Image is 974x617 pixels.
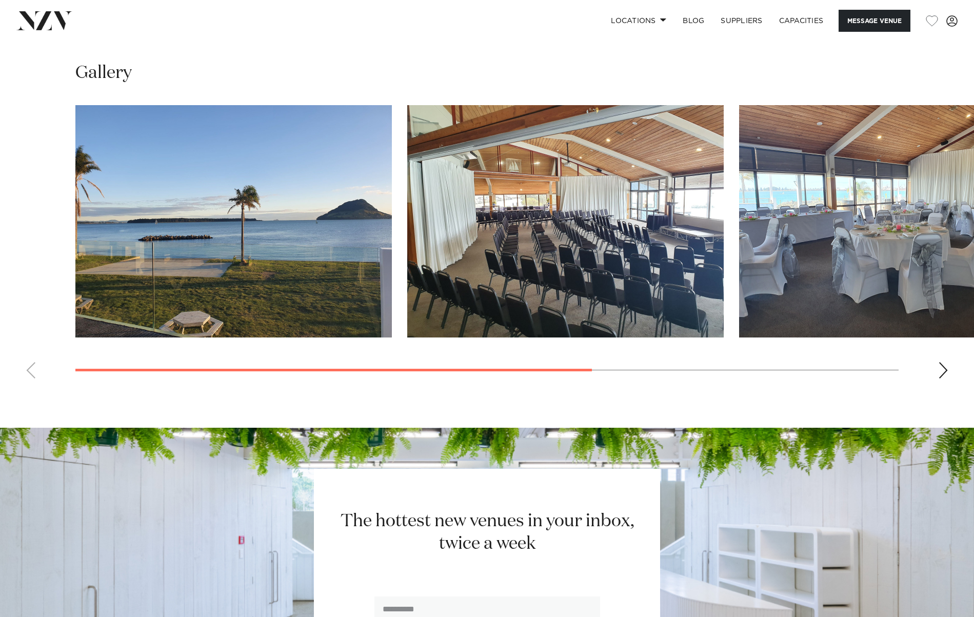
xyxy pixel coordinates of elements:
a: BLOG [674,10,712,32]
a: Locations [603,10,674,32]
a: Capacities [771,10,832,32]
h2: Gallery [75,62,132,85]
swiper-slide: 2 / 4 [407,105,724,337]
a: SUPPLIERS [712,10,770,32]
h2: The hottest new venues in your inbox, twice a week [328,510,646,556]
swiper-slide: 1 / 4 [75,105,392,337]
button: Message Venue [839,10,910,32]
img: nzv-logo.png [16,11,72,30]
